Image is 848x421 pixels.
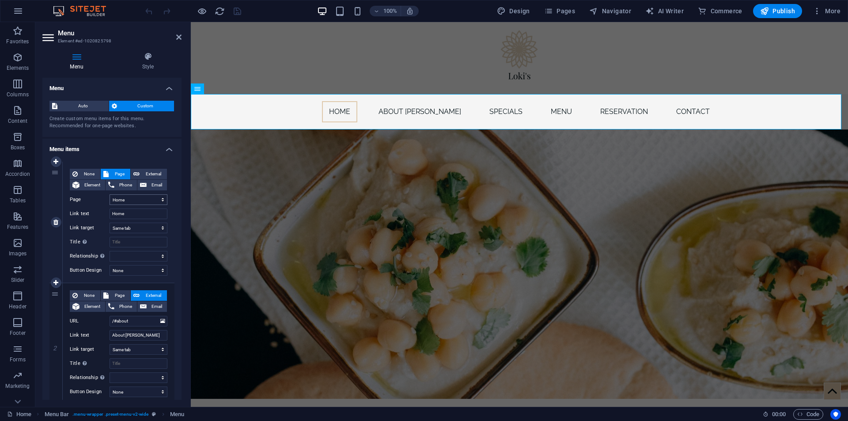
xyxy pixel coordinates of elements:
[10,197,26,204] p: Tables
[493,4,534,18] button: Design
[383,6,397,16] h6: 100%
[406,7,414,15] i: On resize automatically adjust zoom level to fit chosen device.
[753,4,802,18] button: Publish
[117,180,134,190] span: Phone
[131,169,167,179] button: External
[11,277,25,284] p: Slider
[813,7,840,15] span: More
[698,7,742,15] span: Commerce
[149,301,164,312] span: Email
[10,330,26,337] p: Footer
[111,290,128,301] span: Page
[793,409,823,420] button: Code
[586,4,635,18] button: Navigator
[137,180,167,190] button: Email
[809,4,844,18] button: More
[6,38,29,45] p: Favorites
[42,78,182,94] h4: Menu
[70,290,100,301] button: None
[215,6,225,16] i: Reload page
[70,265,110,276] label: Button Design
[72,409,148,420] span: . menu-wrapper .preset-menu-v2-wide
[49,101,109,111] button: Auto
[149,180,164,190] span: Email
[370,6,401,16] button: 100%
[110,209,167,219] input: Link text...
[70,194,110,205] label: Page
[70,316,110,326] label: URL
[797,409,819,420] span: Code
[70,330,110,341] label: Link text
[772,409,786,420] span: 00 00
[70,372,110,383] label: Relationship
[45,409,69,420] span: Click to select. Double-click to edit
[70,251,110,262] label: Relationship
[763,409,786,420] h6: Session time
[7,64,29,72] p: Elements
[42,52,114,71] h4: Menu
[58,29,182,37] h2: Menu
[142,290,164,301] span: External
[9,303,26,310] p: Header
[80,169,98,179] span: None
[170,409,184,420] span: Click to select. Double-click to edit
[106,180,137,190] button: Phone
[70,358,110,369] label: Title
[60,101,106,111] span: Auto
[109,101,174,111] button: Custom
[101,290,130,301] button: Page
[70,344,110,355] label: Link target
[497,7,530,15] span: Design
[760,7,795,15] span: Publish
[541,4,579,18] button: Pages
[137,301,167,312] button: Email
[49,115,174,130] div: Create custom menu items for this menu. Recommended for one-page websites.
[70,209,110,219] label: Link text
[7,224,28,231] p: Features
[214,6,225,16] button: reload
[110,237,167,247] input: Title
[70,169,100,179] button: None
[70,237,110,247] label: Title
[101,169,130,179] button: Page
[152,412,156,417] i: This element is a customizable preset
[694,4,746,18] button: Commerce
[70,301,105,312] button: Element
[830,409,841,420] button: Usercentrics
[645,7,684,15] span: AI Writer
[9,250,27,257] p: Images
[82,180,102,190] span: Element
[197,6,207,16] button: Click here to leave preview mode and continue editing
[142,169,164,179] span: External
[42,139,182,155] h4: Menu items
[70,387,110,397] label: Button Design
[11,144,25,151] p: Boxes
[110,358,167,369] input: Title
[114,52,182,71] h4: Style
[5,383,30,390] p: Marketing
[7,91,29,98] p: Columns
[642,4,687,18] button: AI Writer
[82,301,102,312] span: Element
[7,409,31,420] a: Click to cancel selection. Double-click to open Pages
[589,7,631,15] span: Navigator
[70,223,110,233] label: Link target
[10,356,26,363] p: Forms
[110,316,167,326] input: URL...
[5,171,30,178] p: Accordion
[120,101,172,111] span: Custom
[49,345,61,352] em: 2
[106,301,137,312] button: Phone
[80,290,98,301] span: None
[131,290,167,301] button: External
[58,37,164,45] h3: Element #ed-1020825798
[778,411,780,417] span: :
[51,6,117,16] img: Editor Logo
[8,118,27,125] p: Content
[117,301,134,312] span: Phone
[544,7,575,15] span: Pages
[70,180,105,190] button: Element
[45,409,185,420] nav: breadcrumb
[110,330,167,341] input: Link text...
[111,169,128,179] span: Page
